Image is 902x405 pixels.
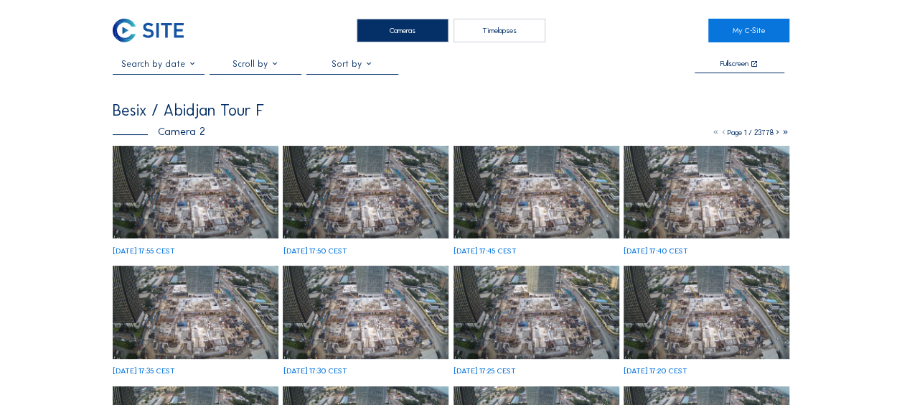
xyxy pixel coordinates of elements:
div: Camera 2 [113,126,205,136]
div: [DATE] 17:50 CEST [283,247,347,255]
a: My C-Site [708,19,789,42]
img: image_53804792 [454,146,619,239]
div: [DATE] 17:45 CEST [454,247,517,255]
div: [DATE] 17:55 CEST [113,247,175,255]
img: image_53804752 [624,146,789,239]
div: Fullscreen [720,60,748,68]
div: [DATE] 17:35 CEST [113,367,175,375]
img: image_53804821 [113,146,278,239]
input: Search by date 󰅀 [113,59,205,69]
div: Besix / Abidjan Tour F [113,103,264,118]
img: image_53804808 [283,146,448,239]
img: image_53804730 [283,266,448,359]
div: [DATE] 17:30 CEST [283,367,347,375]
img: image_53804684 [624,266,789,359]
span: Page 1 / 23778 [728,128,774,137]
a: C-SITE Logo [113,19,194,42]
div: Cameras [357,19,448,42]
div: [DATE] 17:25 CEST [454,367,516,375]
div: Timelapses [454,19,545,42]
img: image_53804741 [113,266,278,359]
img: C-SITE Logo [113,19,184,42]
div: [DATE] 17:20 CEST [624,367,687,375]
div: [DATE] 17:40 CEST [624,247,688,255]
img: image_53804712 [454,266,619,359]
